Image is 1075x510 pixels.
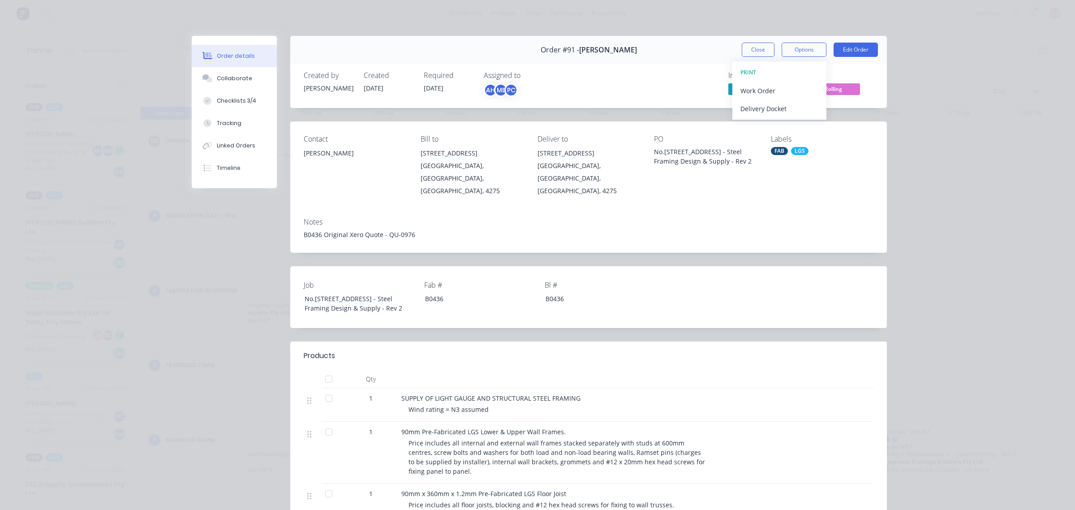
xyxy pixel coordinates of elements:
div: Created by [304,71,353,80]
div: Bill to [421,135,523,143]
span: Wind rating = N3 assumed [408,405,489,414]
span: Yes [728,83,782,95]
div: B0436 Original Xero Quote - QU-0976 [304,230,873,239]
span: [PERSON_NAME] [579,46,637,54]
button: Order details [192,45,277,67]
label: Job [304,280,416,290]
span: Price includes all floor joists, blocking and #12 hex head screws for fixing to wall trusses. [408,501,674,509]
div: [PERSON_NAME] [304,147,406,160]
div: Timeline [217,164,241,172]
div: Delivery Docket [740,102,818,115]
button: Linked Orders [192,134,277,157]
div: Work Order [740,84,818,97]
span: [DATE] [364,84,383,92]
div: PO [654,135,757,143]
span: SUPPLY OF LIGHT GAUGE AND STRUCTURAL STEEL FRAMING [401,394,580,402]
div: Labels [771,135,873,143]
div: Linked Orders [217,142,255,150]
div: ME [494,83,507,97]
span: Price includes all internal and external wall frames stacked separately with studs at 600mm centr... [408,439,707,475]
button: Options [782,43,826,57]
span: 1 [369,489,373,498]
div: No.[STREET_ADDRESS] - Steel Framing Design & Supply - Rev 2 [654,147,757,166]
div: Assigned to [484,71,573,80]
button: Work Order [732,82,826,99]
div: Status [806,71,873,80]
div: [STREET_ADDRESS] [537,147,640,160]
button: Checklists 3/4 [192,90,277,112]
button: PRINT [732,64,826,82]
button: Timeline [192,157,277,179]
div: [GEOGRAPHIC_DATA], [GEOGRAPHIC_DATA], [GEOGRAPHIC_DATA], 4275 [537,160,640,197]
div: [GEOGRAPHIC_DATA], [GEOGRAPHIC_DATA], [GEOGRAPHIC_DATA], 4275 [421,160,523,197]
div: B0436 [538,292,650,305]
button: Edit Order [834,43,878,57]
span: 1 [369,393,373,403]
button: Close [742,43,774,57]
button: Rolling [806,83,860,97]
div: No.[STREET_ADDRESS] - Steel Framing Design & Supply - Rev 2 [297,292,409,315]
div: [STREET_ADDRESS] [421,147,523,160]
div: Deliver to [537,135,640,143]
div: AH [484,83,497,97]
label: Fab # [424,280,536,290]
div: Required [424,71,473,80]
div: PC [504,83,518,97]
button: AHMEPC [484,83,518,97]
button: Collaborate [192,67,277,90]
div: PRINT [740,67,818,78]
div: Products [304,350,335,361]
div: B0436 [418,292,530,305]
div: Notes [304,218,873,226]
div: Tracking [217,119,241,127]
span: [DATE] [424,84,443,92]
div: Collaborate [217,74,252,82]
div: LGS [791,147,808,155]
div: Order details [217,52,255,60]
label: Bl # [545,280,657,290]
button: Tracking [192,112,277,134]
button: Delivery Docket [732,99,826,117]
div: [PERSON_NAME] [304,147,406,176]
div: Contact [304,135,406,143]
div: Invoiced [728,71,795,80]
div: Checklists 3/4 [217,97,256,105]
span: Rolling [806,83,860,95]
div: [STREET_ADDRESS][GEOGRAPHIC_DATA], [GEOGRAPHIC_DATA], [GEOGRAPHIC_DATA], 4275 [537,147,640,197]
div: [PERSON_NAME] [304,83,353,93]
div: Qty [344,370,398,388]
span: Order #91 - [541,46,579,54]
span: 90mm x 360mm x 1.2mm Pre-Fabricated LGS Floor Joist [401,489,566,498]
div: FAB [771,147,788,155]
span: 1 [369,427,373,437]
div: [STREET_ADDRESS][GEOGRAPHIC_DATA], [GEOGRAPHIC_DATA], [GEOGRAPHIC_DATA], 4275 [421,147,523,197]
span: 90mm Pre-Fabricated LGS Lower & Upper Wall Frames. [401,428,566,436]
div: Created [364,71,413,80]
